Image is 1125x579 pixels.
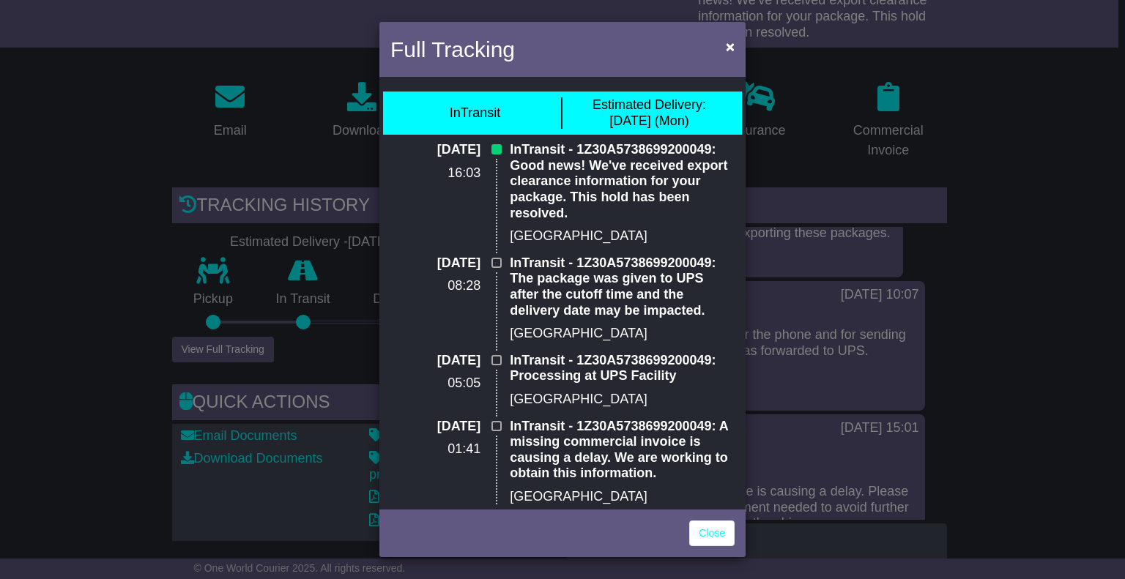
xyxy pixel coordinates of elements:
[510,489,735,505] p: [GEOGRAPHIC_DATA]
[510,353,735,384] p: InTransit - 1Z30A5738699200049: Processing at UPS Facility
[726,38,735,55] span: ×
[510,228,735,244] p: [GEOGRAPHIC_DATA]
[593,97,706,129] div: [DATE] (Mon)
[390,353,480,369] p: [DATE]
[390,142,480,158] p: [DATE]
[390,165,480,182] p: 16:03
[390,441,480,457] p: 01:41
[390,376,480,392] p: 05:05
[510,255,735,318] p: InTransit - 1Z30A5738699200049: The package was given to UPS after the cutoff time and the delive...
[510,419,735,482] p: InTransit - 1Z30A5738699200049: A missing commercial invoice is causing a delay. We are working t...
[510,326,735,342] p: [GEOGRAPHIC_DATA]
[390,278,480,294] p: 08:28
[510,392,735,408] p: [GEOGRAPHIC_DATA]
[450,105,500,122] div: InTransit
[390,419,480,435] p: [DATE]
[689,520,735,546] a: Close
[593,97,706,112] span: Estimated Delivery:
[719,31,742,61] button: Close
[510,142,735,221] p: InTransit - 1Z30A5738699200049: Good news! We've received export clearance information for your p...
[390,255,480,272] p: [DATE]
[390,33,515,66] h4: Full Tracking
